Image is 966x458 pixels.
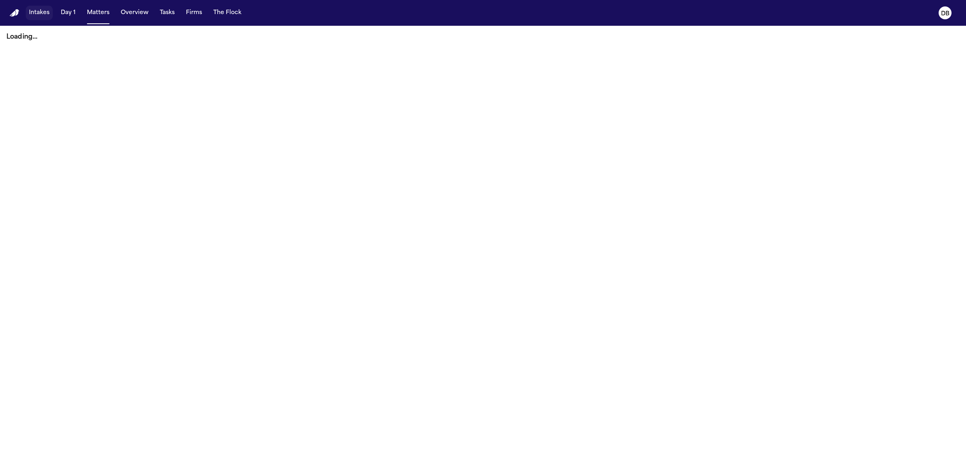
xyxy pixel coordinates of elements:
[84,6,113,20] button: Matters
[210,6,245,20] button: The Flock
[183,6,205,20] button: Firms
[118,6,152,20] button: Overview
[157,6,178,20] button: Tasks
[58,6,79,20] button: Day 1
[6,32,960,42] p: Loading...
[10,9,19,17] a: Home
[26,6,53,20] button: Intakes
[10,9,19,17] img: Finch Logo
